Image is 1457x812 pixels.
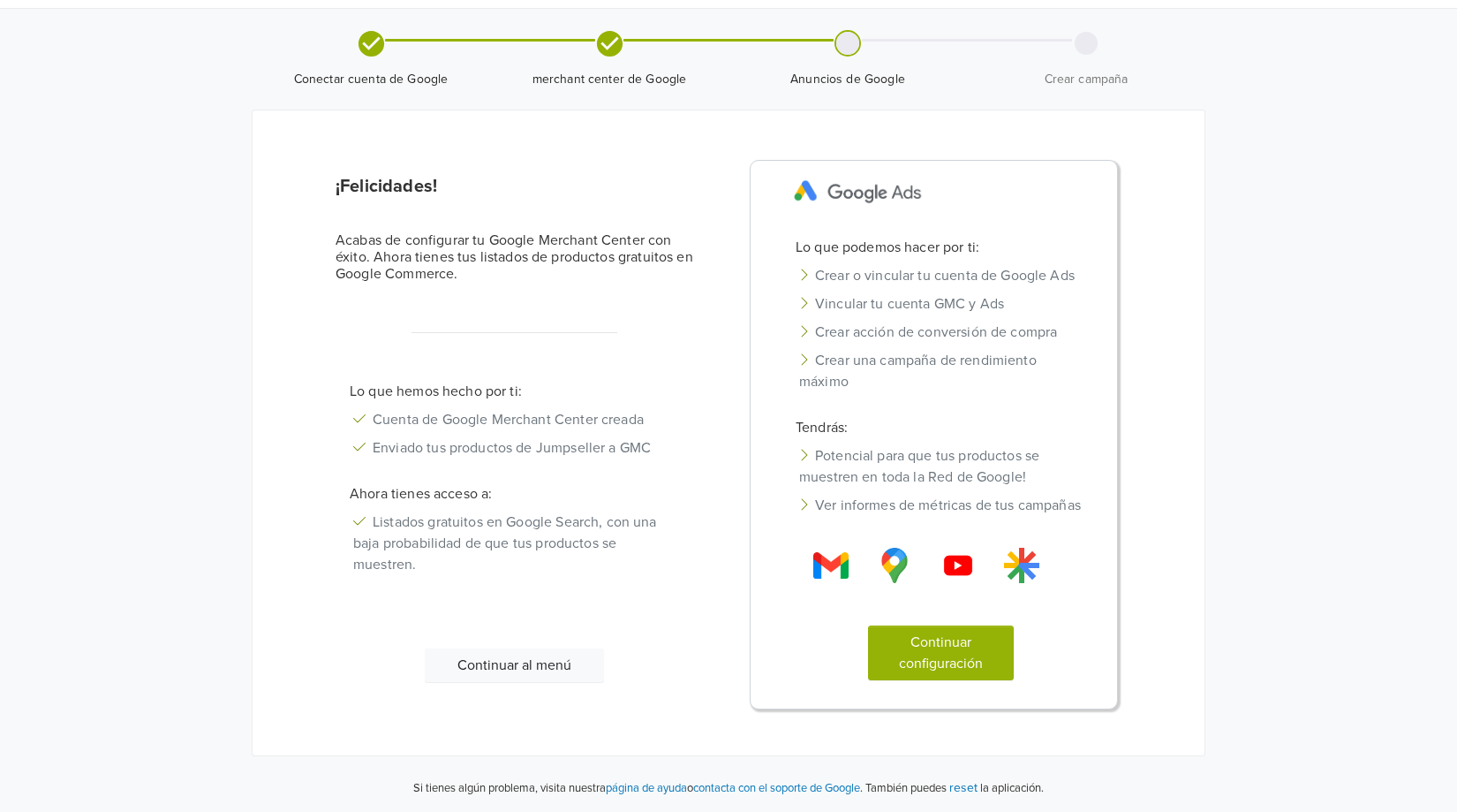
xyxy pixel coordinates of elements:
[781,417,1100,438] p: Tendrás:
[336,176,694,197] h5: ¡Felicidades!
[497,71,721,88] span: merchant center de Google
[813,548,849,583] img: Gmail Logo
[781,290,1100,318] li: Vincular tu cuenta GMC y Ads
[781,237,1100,258] p: Lo que podemos hacer por ti:
[413,780,863,798] p: Si tienes algún problema, visita nuestra o .
[259,71,483,88] span: Conectar cuenta de Google
[974,71,1198,88] span: Crear campaña
[336,483,694,505] p: Ahora tienes acceso a:
[781,491,1100,520] li: Ver informes de métricas de tus campañas
[736,71,960,88] span: Anuncios de Google
[781,318,1100,346] li: Crear acción de conversión de compra
[781,262,1100,290] li: Crear o vincular tu cuenta de Google Ads
[877,548,912,583] img: Gmail Logo
[940,548,976,583] img: Gmail Logo
[1004,548,1039,583] img: Gmail Logo
[336,434,694,462] li: Enviado tus productos de Jumpseller a GMC
[693,781,860,795] a: contacta con el soporte de Google
[336,508,694,579] li: Listados gratuitos en Google Search, con una baja probabilidad de que tus productos se muestren.
[868,626,1015,680] button: Continuar configuración
[336,406,694,434] li: Cuenta de Google Merchant Center creada
[781,168,934,216] img: Google Ads Logo
[336,232,694,284] h6: Acabas de configurar tu Google Merchant Center con éxito. Ahora tienes tus listados de productos ...
[781,442,1100,491] li: Potencial para que tus productos se muestren en toda la Red de Google!
[336,381,694,402] p: Lo que hemos hecho por ti:
[606,781,687,795] a: página de ayuda
[863,778,1044,798] p: También puedes la aplicación.
[781,346,1100,396] li: Crear una campaña de rendimiento máximo
[949,778,978,798] button: reset
[425,649,604,682] button: Continuar al menú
